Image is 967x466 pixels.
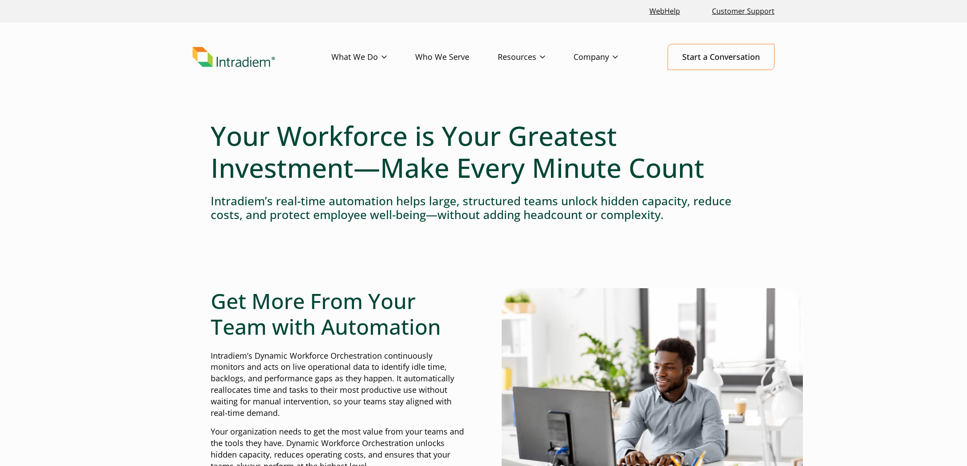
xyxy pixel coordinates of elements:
a: Link opens in a new window [646,2,684,21]
a: Company [574,44,646,70]
a: Start a Conversation [668,44,774,70]
p: Intradiem’s Dynamic Workforce Orchestration continuously monitors and acts on live operational da... [211,350,465,419]
h4: Intradiem’s real-time automation helps large, structured teams unlock hidden capacity, reduce cos... [211,194,756,222]
a: Resources [498,44,574,70]
a: Customer Support [708,2,778,21]
a: What We Do [331,44,415,70]
a: Link to homepage of Intradiem [193,47,331,67]
img: Intradiem [193,47,275,67]
a: Who We Serve [415,44,498,70]
h1: Your Workforce is Your Greatest Investment—Make Every Minute Count [211,120,756,184]
h2: Get More From Your Team with Automation [211,288,465,339]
